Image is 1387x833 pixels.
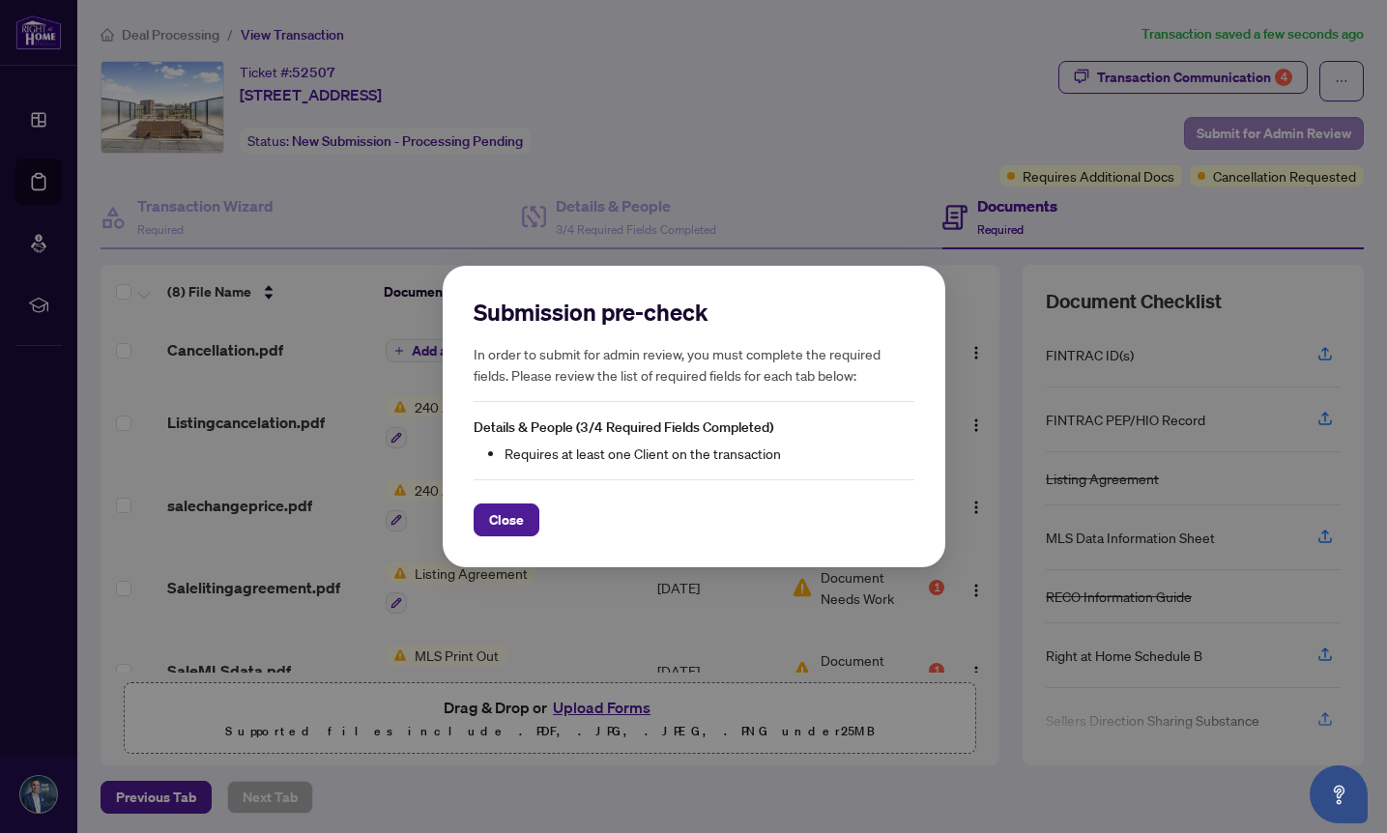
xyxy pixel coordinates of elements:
h2: Submission pre-check [474,297,914,328]
h5: In order to submit for admin review, you must complete the required fields. Please review the lis... [474,343,914,386]
span: Details & People (3/4 Required Fields Completed) [474,418,773,436]
li: Requires at least one Client on the transaction [505,443,914,464]
button: Close [474,503,539,536]
span: Close [489,504,524,535]
button: Open asap [1310,765,1368,823]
